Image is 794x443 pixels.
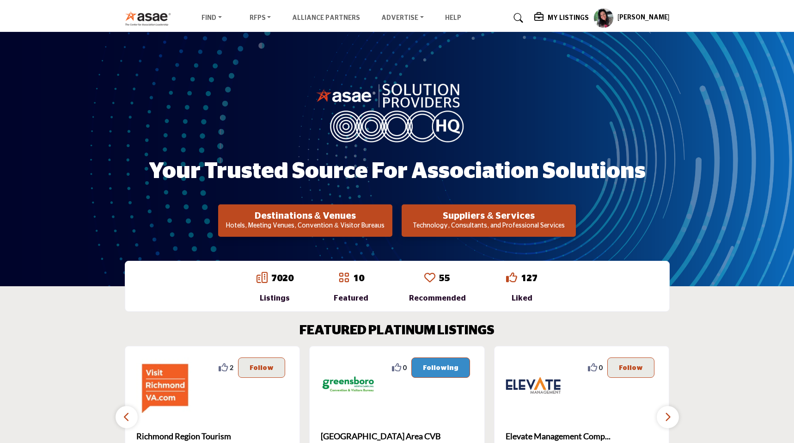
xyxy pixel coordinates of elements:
[218,204,392,237] button: Destinations & Venues Hotels, Meeting Venues, Convention & Visitor Bureaus
[271,274,293,283] a: 7020
[403,363,407,372] span: 0
[136,357,192,413] img: Richmond Region Tourism
[221,221,390,231] p: Hotels, Meeting Venues, Convention & Visitor Bureaus
[243,12,278,25] a: RFPs
[221,210,390,221] h2: Destinations & Venues
[195,12,228,25] a: Find
[506,357,561,413] img: Elevate Management Company
[506,272,517,283] i: Go to Liked
[521,274,537,283] a: 127
[149,157,646,186] h1: Your Trusted Source for Association Solutions
[423,363,458,373] p: Following
[404,221,573,231] p: Technology, Consultants, and Professional Services
[593,8,614,28] button: Show hide supplier dropdown
[505,11,529,25] a: Search
[617,13,670,23] h5: [PERSON_NAME]
[338,272,349,285] a: Go to Featured
[321,430,473,443] span: [GEOGRAPHIC_DATA] Area CVB
[402,204,576,237] button: Suppliers & Services Technology, Consultants, and Professional Services
[619,363,643,373] p: Follow
[230,363,233,372] span: 2
[424,272,435,285] a: Go to Recommended
[599,363,603,372] span: 0
[607,357,654,378] button: Follow
[375,12,430,25] a: Advertise
[321,357,376,413] img: Greensboro Area CVB
[125,11,176,26] img: Site Logo
[548,14,589,22] h5: My Listings
[257,293,293,304] div: Listings
[299,323,495,339] h2: FEATURED PLATINUM LISTINGS
[353,274,364,283] a: 10
[316,81,478,142] img: image
[439,274,450,283] a: 55
[238,357,285,378] button: Follow
[506,430,658,443] span: Elevate Management Comp...
[445,15,461,21] a: Help
[534,12,589,24] div: My Listings
[411,357,470,378] button: Following
[334,293,368,304] div: Featured
[506,293,537,304] div: Liked
[292,15,360,21] a: Alliance Partners
[409,293,466,304] div: Recommended
[136,430,289,443] span: Richmond Region Tourism
[250,363,274,373] p: Follow
[404,210,573,221] h2: Suppliers & Services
